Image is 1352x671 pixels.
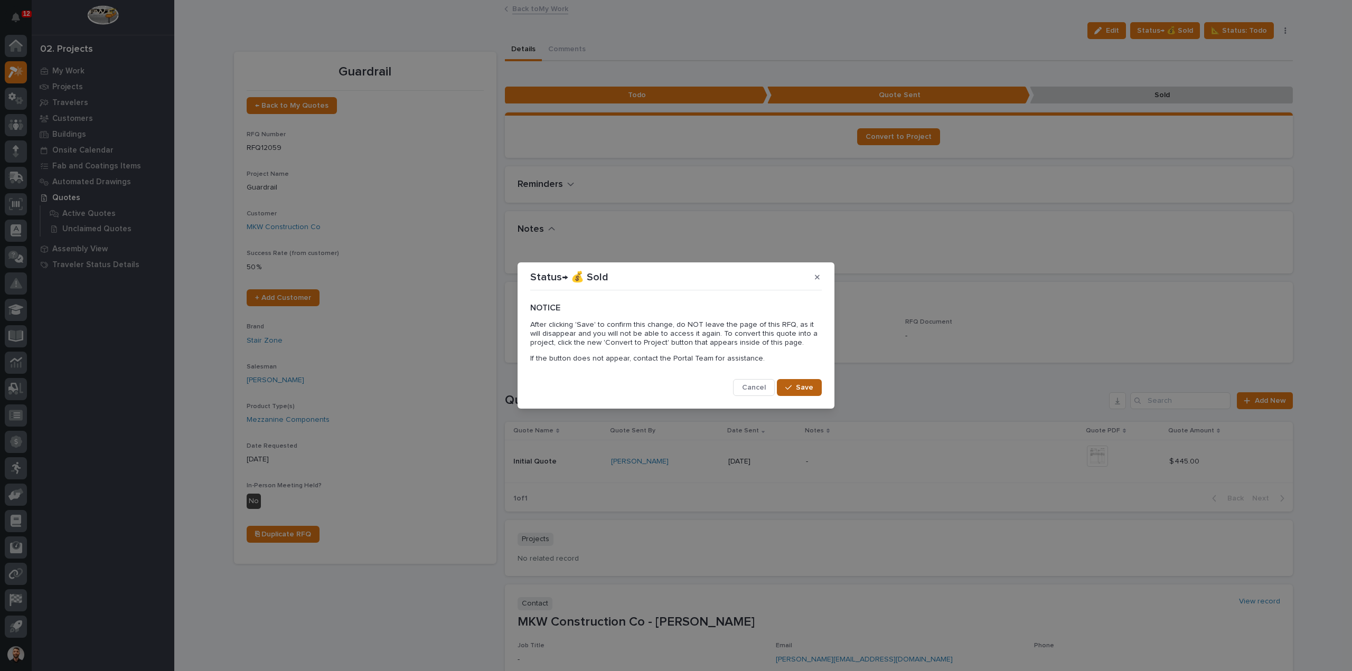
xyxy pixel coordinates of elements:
[530,271,608,283] p: Status→ 💰 Sold
[530,354,822,363] p: If the button does not appear, contact the Portal Team for assistance.
[777,379,822,396] button: Save
[742,383,766,392] span: Cancel
[796,383,813,392] span: Save
[733,379,775,396] button: Cancel
[530,320,822,347] p: After clicking 'Save' to confirm this change, do NOT leave the page of this RFQ, as it will disap...
[530,303,822,313] h2: NOTICE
